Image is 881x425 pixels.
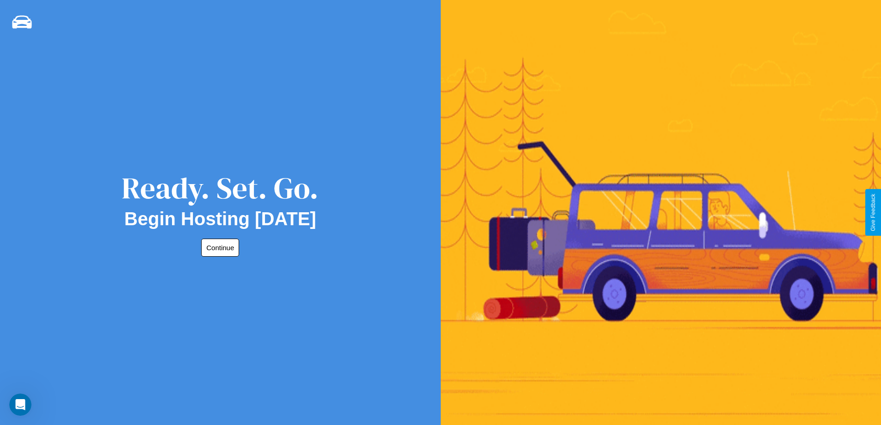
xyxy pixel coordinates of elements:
button: Continue [201,239,239,257]
iframe: Intercom live chat [9,394,31,416]
div: Give Feedback [870,194,876,231]
h2: Begin Hosting [DATE] [124,209,316,229]
div: Ready. Set. Go. [122,167,319,209]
